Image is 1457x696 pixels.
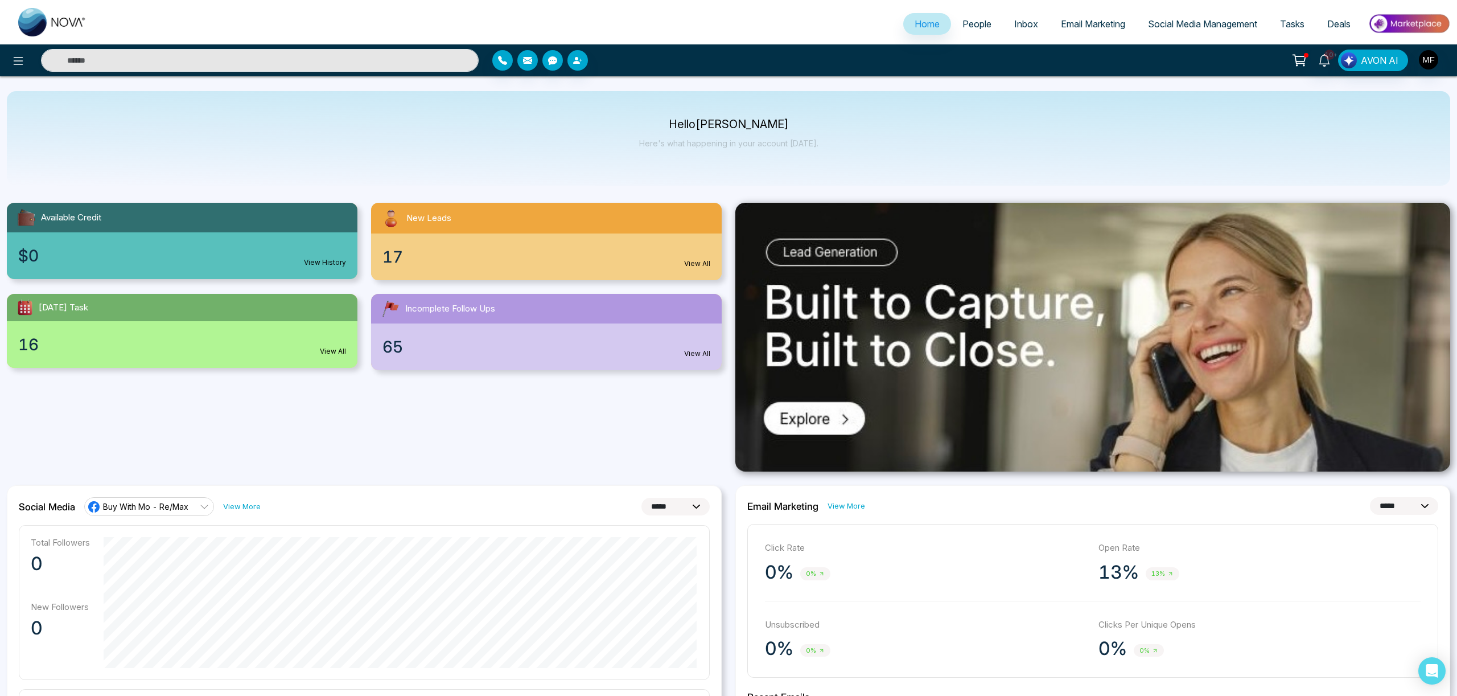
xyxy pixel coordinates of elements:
[1311,50,1338,69] a: 10+
[1061,18,1125,30] span: Email Marketing
[18,333,39,357] span: 16
[800,567,830,580] span: 0%
[800,644,830,657] span: 0%
[1098,542,1421,555] p: Open Rate
[639,138,818,148] p: Here's what happening in your account [DATE].
[320,346,346,357] a: View All
[364,294,728,370] a: Incomplete Follow Ups65View All
[684,349,710,359] a: View All
[18,244,39,268] span: $0
[1098,561,1139,584] p: 13%
[1338,50,1408,71] button: AVON AI
[31,552,90,575] p: 0
[1419,50,1438,69] img: User Avatar
[903,13,951,35] a: Home
[16,207,36,228] img: availableCredit.svg
[382,245,403,269] span: 17
[31,601,90,612] p: New Followers
[962,18,991,30] span: People
[1098,637,1127,660] p: 0%
[1134,644,1164,657] span: 0%
[41,211,101,224] span: Available Credit
[1269,13,1316,35] a: Tasks
[684,259,710,269] a: View All
[1137,13,1269,35] a: Social Media Management
[39,301,88,314] span: [DATE] Task
[1341,52,1357,68] img: Lead Flow
[364,203,728,280] a: New Leads17View All
[1098,619,1421,632] p: Clicks Per Unique Opens
[1049,13,1137,35] a: Email Marketing
[1324,50,1335,60] span: 10+
[1316,13,1362,35] a: Deals
[304,257,346,268] a: View History
[31,537,90,548] p: Total Followers
[223,501,261,512] a: View More
[380,207,402,229] img: newLeads.svg
[765,619,1087,632] p: Unsubscribed
[1327,18,1351,30] span: Deals
[1368,11,1450,36] img: Market-place.gif
[639,120,818,129] p: Hello [PERSON_NAME]
[406,212,451,225] span: New Leads
[951,13,1003,35] a: People
[765,542,1087,555] p: Click Rate
[747,501,818,512] h2: Email Marketing
[1146,567,1179,580] span: 13%
[1361,54,1398,67] span: AVON AI
[765,561,793,584] p: 0%
[19,501,75,513] h2: Social Media
[735,203,1450,472] img: .
[380,298,401,319] img: followUps.svg
[1003,13,1049,35] a: Inbox
[18,8,87,36] img: Nova CRM Logo
[1014,18,1038,30] span: Inbox
[405,302,495,316] span: Incomplete Follow Ups
[103,501,188,512] span: Buy With Mo - Re/Max
[1148,18,1257,30] span: Social Media Management
[31,617,90,640] p: 0
[765,637,793,660] p: 0%
[382,335,403,359] span: 65
[16,298,34,317] img: todayTask.svg
[1418,657,1446,685] div: Open Intercom Messenger
[828,501,865,511] a: View More
[915,18,940,30] span: Home
[1280,18,1304,30] span: Tasks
